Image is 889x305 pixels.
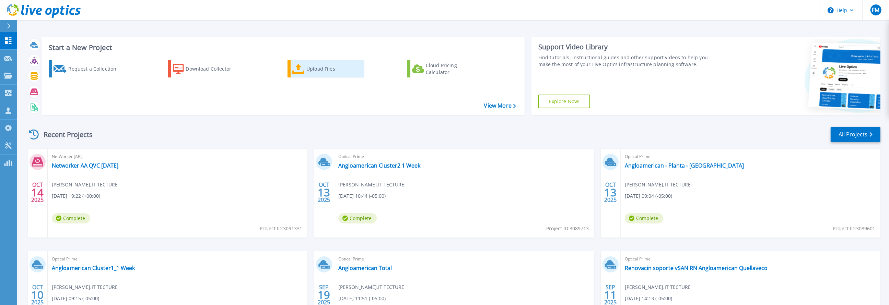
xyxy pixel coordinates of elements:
[52,295,99,302] span: [DATE] 09:15 (-05:00)
[625,181,691,188] span: [PERSON_NAME] , IT TECTURE
[52,283,118,291] span: [PERSON_NAME] , IT TECTURE
[318,190,330,195] span: 13
[52,162,118,169] a: Networker AA QVC [DATE]
[546,225,589,232] span: Project ID: 3089713
[338,255,590,263] span: Optical Prime
[26,126,102,143] div: Recent Projects
[338,295,386,302] span: [DATE] 11:51 (-05:00)
[625,192,672,200] span: [DATE] 09:04 (-05:00)
[49,60,125,77] a: Request a Collection
[625,213,663,223] span: Complete
[52,153,303,160] span: NetWorker (API)
[625,255,876,263] span: Optical Prime
[31,190,44,195] span: 14
[288,60,364,77] a: Upload Files
[168,60,245,77] a: Download Collector
[317,180,330,205] div: OCT 2025
[872,7,879,13] span: FM
[604,180,617,205] div: OCT 2025
[538,95,590,108] a: Explore Now!
[538,42,719,51] div: Support Video Library
[52,265,135,271] a: Angloamerican Cluster1_1 Week
[338,213,377,223] span: Complete
[31,180,44,205] div: OCT 2025
[31,292,44,298] span: 10
[831,127,880,142] a: All Projects
[833,225,875,232] span: Project ID: 3089601
[338,192,386,200] span: [DATE] 10:44 (-05:00)
[338,181,404,188] span: [PERSON_NAME] , IT TECTURE
[52,192,100,200] span: [DATE] 19:22 (+00:00)
[538,54,719,68] div: Find tutorials, instructional guides and other support videos to help you make the most of your L...
[52,213,90,223] span: Complete
[604,190,617,195] span: 13
[52,181,118,188] span: [PERSON_NAME] , IT TECTURE
[625,283,691,291] span: [PERSON_NAME] , IT TECTURE
[260,225,302,232] span: Project ID: 3091331
[484,102,516,109] a: View More
[338,265,392,271] a: Angloamerican Total
[338,283,404,291] span: [PERSON_NAME] , IT TECTURE
[407,60,484,77] a: Cloud Pricing Calculator
[318,292,330,298] span: 19
[306,62,361,76] div: Upload Files
[338,162,420,169] a: Angloamerican Cluster2 1 Week
[338,153,590,160] span: Optical Prime
[625,162,744,169] a: Angloamerican - Planta - [GEOGRAPHIC_DATA]
[186,62,241,76] div: Download Collector
[52,255,303,263] span: Optical Prime
[625,265,768,271] a: Renovacin soporte vSAN RN Angloamerican Quellaveco
[68,62,123,76] div: Request a Collection
[604,292,617,298] span: 11
[49,44,516,51] h3: Start a New Project
[625,153,876,160] span: Optical Prime
[426,62,481,76] div: Cloud Pricing Calculator
[625,295,672,302] span: [DATE] 14:13 (-05:00)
